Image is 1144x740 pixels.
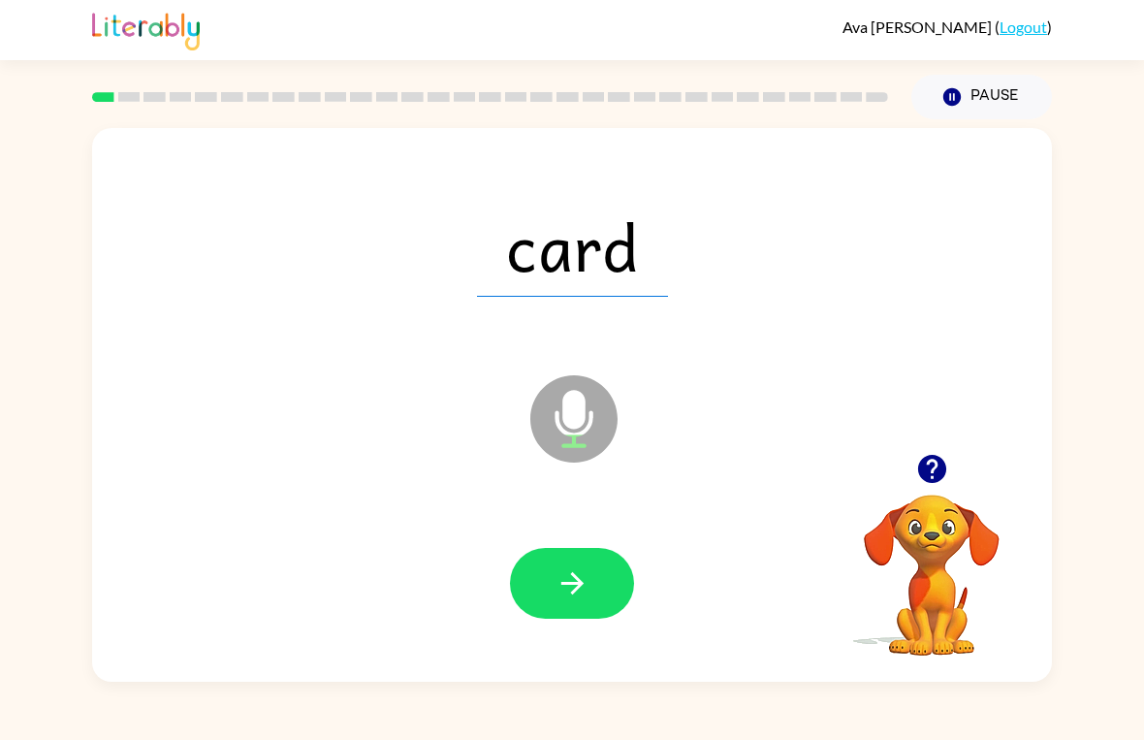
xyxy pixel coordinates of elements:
a: Logout [1000,17,1047,36]
button: Pause [911,75,1052,119]
video: Your browser must support playing .mp4 files to use Literably. Please try using another browser. [835,465,1029,659]
img: Literably [92,8,200,50]
span: Ava [PERSON_NAME] [842,17,995,36]
div: ( ) [842,17,1052,36]
span: card [477,196,668,297]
